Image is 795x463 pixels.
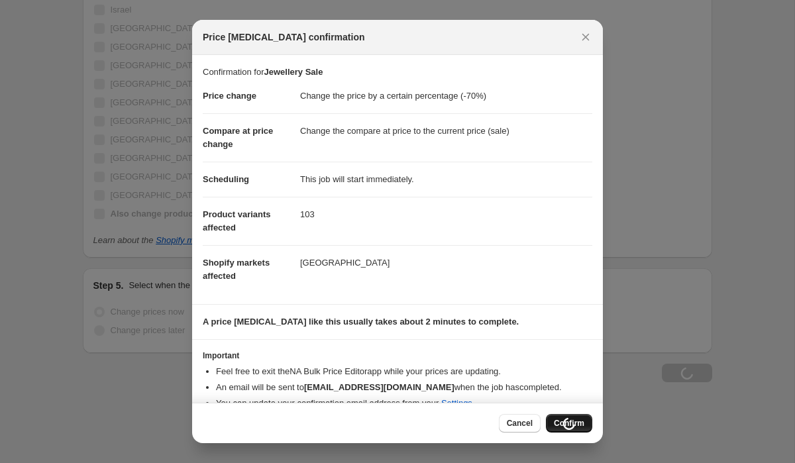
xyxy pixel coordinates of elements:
span: Price [MEDICAL_DATA] confirmation [203,30,365,44]
button: Close [576,28,595,46]
span: Product variants affected [203,209,271,232]
span: Price change [203,91,256,101]
li: You can update your confirmation email address from your . [216,397,592,410]
b: Jewellery Sale [264,67,323,77]
h3: Important [203,350,592,361]
span: Compare at price change [203,126,273,149]
dd: This job will start immediately. [300,162,592,197]
li: Feel free to exit the NA Bulk Price Editor app while your prices are updating. [216,365,592,378]
a: Settings [441,398,472,408]
p: Confirmation for [203,66,592,79]
dd: [GEOGRAPHIC_DATA] [300,245,592,280]
dd: Change the compare at price to the current price (sale) [300,113,592,148]
dd: 103 [300,197,592,232]
b: [EMAIL_ADDRESS][DOMAIN_NAME] [304,382,454,392]
button: Cancel [499,414,541,433]
dd: Change the price by a certain percentage (-70%) [300,79,592,113]
span: Shopify markets affected [203,258,270,281]
li: An email will be sent to when the job has completed . [216,381,592,394]
span: Cancel [507,418,533,429]
span: Scheduling [203,174,249,184]
b: A price [MEDICAL_DATA] like this usually takes about 2 minutes to complete. [203,317,519,327]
